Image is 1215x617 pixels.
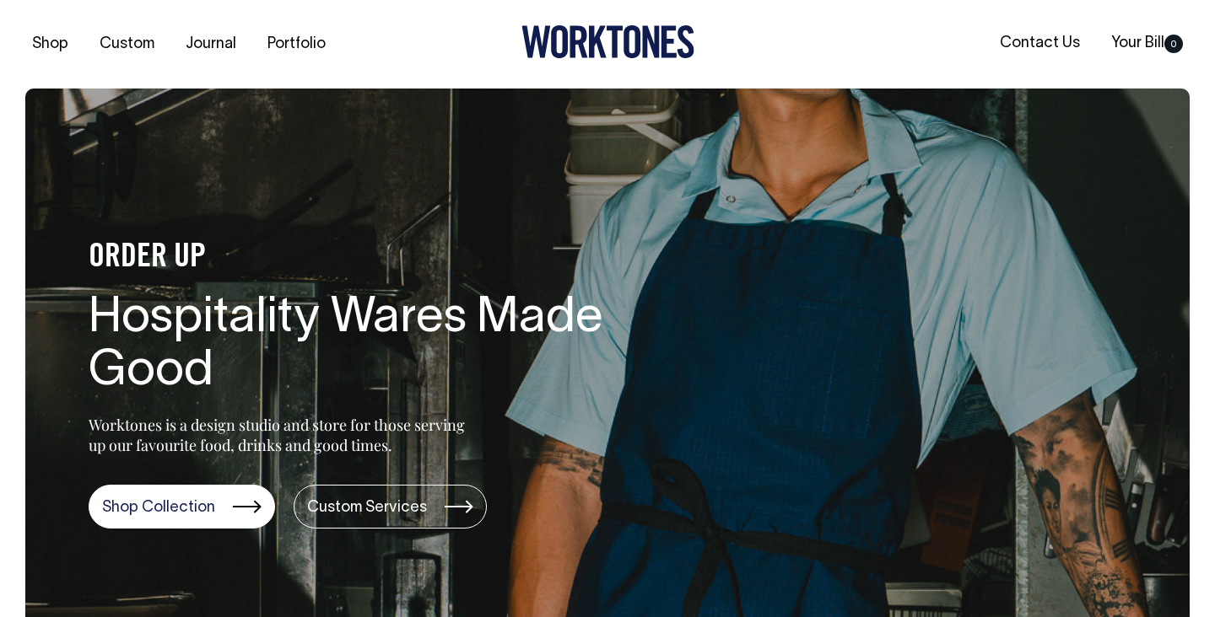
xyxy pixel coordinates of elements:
[294,485,487,528] a: Custom Services
[93,30,161,58] a: Custom
[179,30,243,58] a: Journal
[89,292,629,400] h1: Hospitality Wares Made Good
[89,485,275,528] a: Shop Collection
[261,30,332,58] a: Portfolio
[993,30,1087,57] a: Contact Us
[1104,30,1190,57] a: Your Bill0
[89,240,629,276] h4: ORDER UP
[25,30,75,58] a: Shop
[89,415,472,455] p: Worktones is a design studio and store for those serving up our favourite food, drinks and good t...
[1164,35,1183,53] span: 0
